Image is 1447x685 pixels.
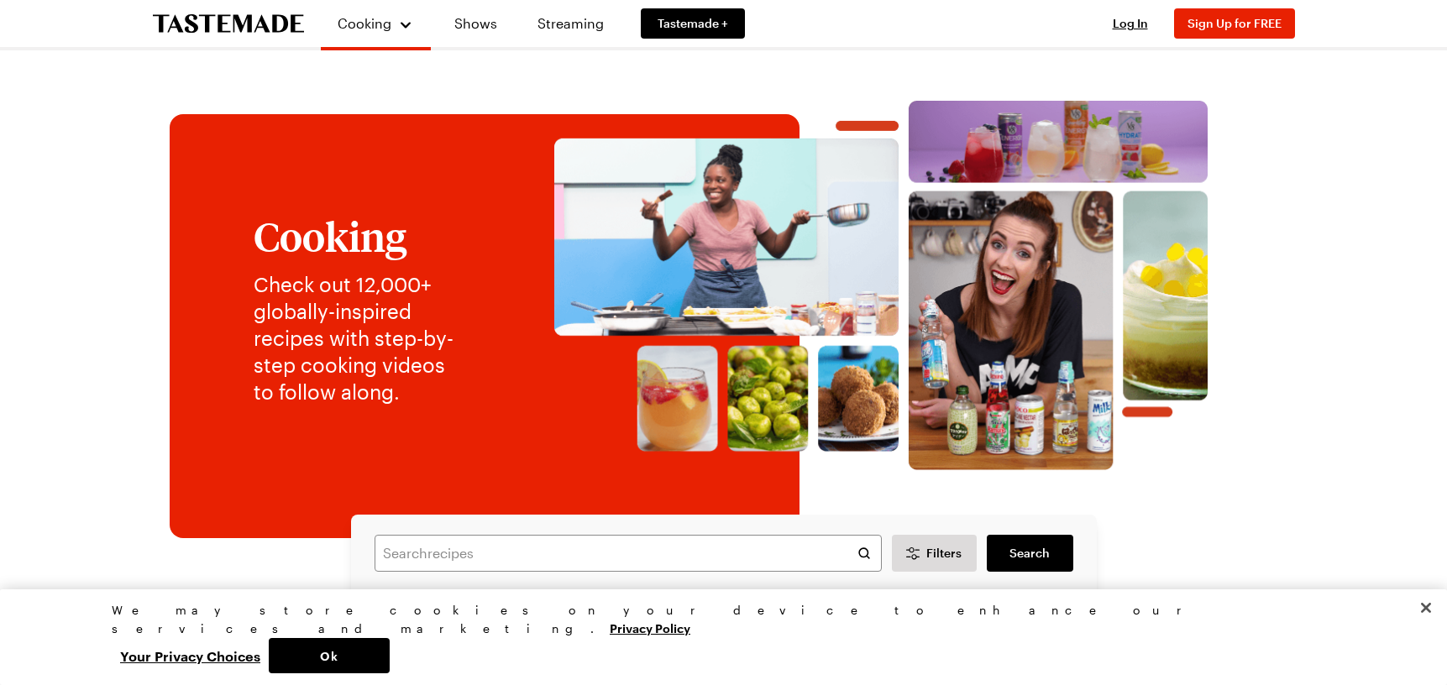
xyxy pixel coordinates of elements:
span: Search [1009,545,1050,562]
span: Cooking [338,15,391,31]
a: More information about your privacy, opens in a new tab [610,620,690,635]
span: Sign Up for FREE [1187,16,1282,30]
button: Cooking [338,7,414,40]
button: Desktop filters [892,535,978,572]
div: Privacy [112,601,1321,673]
button: Your Privacy Choices [112,638,269,673]
a: To Tastemade Home Page [153,14,304,34]
span: Filters [926,545,962,562]
a: filters [987,535,1072,572]
button: Ok [269,638,390,673]
button: Log In [1097,15,1164,32]
span: Tastemade + [658,15,728,32]
p: Check out 12,000+ globally-inspired recipes with step-by-step cooking videos to follow along. [254,271,468,405]
img: Explore recipes [501,101,1261,471]
h1: Cooking [254,214,468,258]
button: Sign Up for FREE [1174,8,1295,39]
div: We may store cookies on your device to enhance our services and marketing. [112,601,1321,638]
button: Close [1408,589,1444,626]
span: Log In [1113,16,1148,30]
a: Tastemade + [641,8,745,39]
